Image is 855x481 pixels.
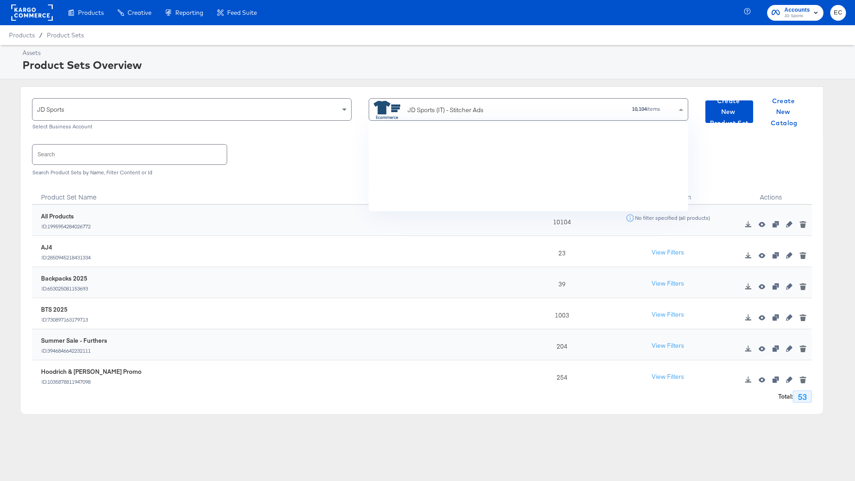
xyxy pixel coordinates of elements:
[41,274,88,283] div: Backpacks 2025
[32,182,519,205] div: Product Set Name
[705,100,753,123] button: Create New Product Set
[41,254,91,260] div: ID: 2850945218431334
[793,390,812,403] div: 53
[645,245,690,261] button: View Filters
[764,95,805,129] span: Create New Catalog
[519,329,600,360] div: 204
[227,9,257,16] span: Feed Suite
[519,236,600,267] div: 23
[41,368,142,376] div: Hoodrich & [PERSON_NAME] Promo
[41,223,91,229] div: ID: 1995954284026772
[41,305,88,314] div: BTS 2025
[632,105,647,112] strong: 10,104
[784,5,810,15] span: Accounts
[23,57,844,73] div: Product Sets Overview
[41,336,107,345] div: Summer Sale - Furthers
[32,182,519,205] div: Toggle SortBy
[767,5,823,21] button: AccountsJD Sports
[37,105,64,113] span: JD Sports
[32,123,352,130] div: Select Business Account
[175,9,203,16] span: Reporting
[519,360,600,391] div: 254
[407,105,484,115] div: JD Sports (IT) - Stitcher Ads
[41,285,88,291] div: ID: 653025081153693
[32,169,812,176] div: Search Product Sets by Name, Filter Content or Id
[78,9,104,16] span: Products
[519,205,600,236] div: 10104
[369,122,689,212] div: grid
[784,13,810,20] span: JD Sports
[645,307,690,323] button: View Filters
[128,9,151,16] span: Creative
[41,243,91,252] div: AJ4
[41,378,142,385] div: ID: 1035878811947098
[41,212,91,221] div: All Products
[41,347,107,354] div: ID: 3946846642232111
[778,392,793,401] strong: Total :
[645,338,690,354] button: View Filters
[645,276,690,292] button: View Filters
[830,5,846,21] button: EC
[834,8,842,18] span: EC
[41,316,88,322] div: ID: 730897163179713
[731,182,812,205] div: Actions
[9,32,35,39] span: Products
[709,95,750,129] span: Create New Product Set
[35,32,47,39] span: /
[561,106,661,112] div: items
[760,100,808,123] button: Create New Catalog
[519,298,600,329] div: 1003
[23,49,844,57] div: Assets
[645,369,690,385] button: View Filters
[47,32,84,39] a: Product Sets
[32,145,227,164] input: Search product sets
[635,215,710,221] div: No filter specified (all products)
[519,267,600,298] div: 39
